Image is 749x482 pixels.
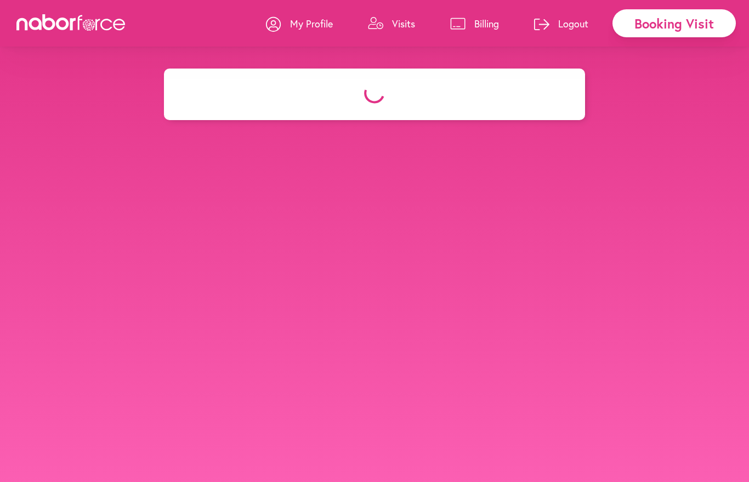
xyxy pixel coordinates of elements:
[368,7,415,40] a: Visits
[450,7,499,40] a: Billing
[474,17,499,30] p: Billing
[392,17,415,30] p: Visits
[266,7,333,40] a: My Profile
[558,17,588,30] p: Logout
[612,9,736,37] div: Booking Visit
[534,7,588,40] a: Logout
[290,17,333,30] p: My Profile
